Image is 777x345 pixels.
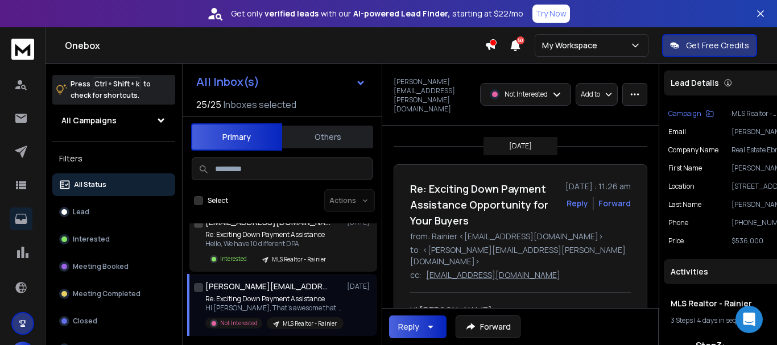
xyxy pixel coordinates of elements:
h1: Onebox [65,39,485,52]
p: Lead [73,207,89,217]
div: Hi [PERSON_NAME], [410,304,622,318]
p: [DATE] : 11:26 am [565,181,631,192]
h1: All Campaigns [61,115,117,126]
img: logo [11,39,34,60]
button: Closed [52,310,175,332]
h1: All Inbox(s) [196,76,259,88]
p: Lead Details [671,77,719,89]
span: Ctrl + Shift + k [93,77,141,90]
button: Get Free Credits [662,34,757,57]
button: Reply [567,198,588,209]
strong: verified leads [264,8,319,19]
p: Company Name [668,146,718,155]
p: MLS Realtor - Rainier [272,255,326,264]
p: Closed [73,317,97,326]
span: 3 Steps [671,315,693,325]
span: 50 [516,36,524,44]
p: Meeting Completed [73,289,140,298]
p: Campaign [668,109,701,118]
button: Forward [456,315,520,338]
button: Try Now [532,5,570,23]
p: Interested [220,255,247,263]
p: Phone [668,218,688,227]
p: Not Interested [220,319,258,327]
h3: Filters [52,151,175,167]
label: Select [208,196,228,205]
p: First Name [668,164,702,173]
p: from: Rainier <[EMAIL_ADDRESS][DOMAIN_NAME]> [410,231,631,242]
p: [DATE] [347,282,373,291]
button: All Status [52,173,175,196]
p: cc: [410,269,421,281]
p: [DATE] [509,142,532,151]
div: Forward [598,198,631,209]
div: Reply [398,321,419,332]
p: Interested [73,235,110,244]
p: Meeting Booked [73,262,129,271]
button: Primary [191,123,282,151]
p: Add to [581,90,600,99]
button: Meeting Booked [52,255,175,278]
p: Price [668,236,684,246]
p: Get only with our starting at $22/mo [231,8,523,19]
p: Get Free Credits [686,40,749,51]
strong: AI-powered Lead Finder, [353,8,450,19]
p: Re: Exciting Down Payment Assistance [205,230,333,239]
button: Meeting Completed [52,282,175,305]
p: Not Interested [505,90,548,99]
p: All Status [74,180,106,189]
p: Re: Exciting Down Payment Assistance [205,294,342,304]
button: Campaign [668,109,714,118]
button: Lead [52,201,175,223]
button: Reply [389,315,447,338]
h1: Re: Exciting Down Payment Assistance Opportunity for Your Buyers [410,181,559,228]
span: 25 / 25 [196,98,221,111]
p: to: <[PERSON_NAME][EMAIL_ADDRESS][PERSON_NAME][DOMAIN_NAME]> [410,244,631,267]
p: Hi [PERSON_NAME], That's awesome that you [205,304,342,313]
div: Open Intercom Messenger [735,306,763,333]
button: All Campaigns [52,109,175,132]
button: Interested [52,228,175,251]
p: location [668,182,695,191]
span: 4 days in sequence [697,315,756,325]
button: Others [282,124,373,149]
p: My Workspace [542,40,602,51]
p: Try Now [536,8,567,19]
button: All Inbox(s) [187,70,375,93]
p: [EMAIL_ADDRESS][DOMAIN_NAME] [426,269,560,281]
p: Hello, We have 10 different DPA [205,239,333,248]
p: Email [668,127,686,136]
p: Last Name [668,200,701,209]
p: Press to check for shortcuts. [71,78,151,101]
p: [PERSON_NAME][EMAIL_ADDRESS][PERSON_NAME][DOMAIN_NAME] [394,77,473,114]
h3: Inboxes selected [224,98,296,111]
h1: [PERSON_NAME][EMAIL_ADDRESS][PERSON_NAME][DOMAIN_NAME] [205,281,330,292]
p: MLS Realtor - Rainier [283,319,337,328]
